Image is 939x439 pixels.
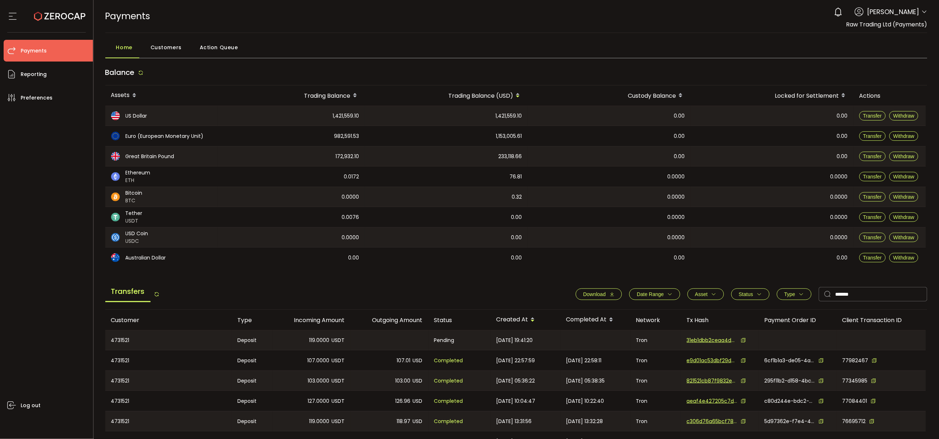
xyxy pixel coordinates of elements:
span: Completed [434,356,463,365]
button: Transfer [859,212,886,222]
button: Withdraw [889,152,918,161]
div: Incoming Amount [273,316,351,324]
span: 0.00 [511,254,522,262]
span: 0.00 [674,152,685,161]
img: eth_portfolio.svg [111,172,120,181]
div: Outgoing Amount [351,316,428,324]
span: Withdraw [893,153,914,159]
span: Type [784,291,795,297]
span: 107.0000 [308,356,330,365]
span: 0.00 [837,254,848,262]
span: 119.0000 [309,336,330,345]
button: Transfer [859,192,886,202]
span: Download [583,291,606,297]
span: 0.32 [512,193,522,201]
span: Status [739,291,753,297]
div: Tron [630,330,681,350]
span: [DATE] 10:22:40 [566,397,604,405]
span: 982,591.53 [334,132,359,140]
span: Home [116,40,132,55]
span: 107.01 [397,356,411,365]
span: 0.00 [837,132,848,140]
button: Status [731,288,770,300]
div: Deposit [232,371,273,391]
img: eur_portfolio.svg [111,132,120,140]
span: Euro (European Monetary Unit) [126,132,204,140]
span: 295f11b2-d158-4bc2-97d2-00468c4a91cd [765,377,815,385]
span: c80d244e-bdc2-403f-a494-ac157a8f14f9 [765,397,815,405]
span: Withdraw [893,194,914,200]
span: aeaf4e427205c7d22492b435795e65954f1b95c4b2b3b99e78f6893c37753aed [687,397,737,405]
span: 0.00 [674,112,685,120]
button: Date Range [629,288,680,300]
button: Transfer [859,131,886,141]
span: 821521cb87f9832e4849f0a7499f91ac8d5dfc8d74b10bdedc74c49348f6db6c [687,377,737,385]
button: Transfer [859,233,886,242]
button: Type [777,288,812,300]
span: 127.0000 [308,397,330,405]
span: 233,118.66 [499,152,522,161]
div: Assets [105,89,217,102]
span: 0.00 [837,112,848,120]
span: Great Britain Pound [126,153,174,160]
span: 76695712 [842,418,866,425]
span: Withdraw [893,255,914,261]
span: 103.0000 [308,377,330,385]
span: USD [413,377,423,385]
div: Payment Order ID [759,316,837,324]
span: 1,421,559.10 [333,112,359,120]
span: 103.00 [396,377,411,385]
span: Payments [105,10,151,22]
span: 0.00 [837,152,848,161]
div: Actions [854,92,926,100]
span: 0.00 [511,213,522,221]
span: Transfer [863,174,882,180]
span: [DATE] 05:36:22 [496,377,535,385]
span: USDT [332,377,345,385]
span: 0.0000 [830,173,848,181]
span: 0.0076 [342,213,359,221]
div: Client Transaction ID [837,316,926,324]
span: Log out [21,400,41,411]
span: 0.0000 [668,193,685,201]
img: usdt_portfolio.svg [111,213,120,221]
button: Transfer [859,111,886,121]
img: usd_portfolio.svg [111,111,120,120]
div: Completed At [561,314,630,326]
button: Transfer [859,152,886,161]
button: Withdraw [889,253,918,262]
span: 31eb1dbb2ceaa4d536807a88582a8b0f5b4929a5e4eb6ce3427dc2483b375979 [687,337,737,344]
span: 76.81 [510,173,522,181]
span: Raw Trading Ltd (Payments) [846,20,927,29]
span: e9d01ac53dbf29d6c303030276314cea6ab32ffb7550ee6c6d0670638b33bb5b [687,357,737,364]
div: Custody Balance [528,89,691,102]
span: Transfer [863,133,882,139]
span: USDT [332,356,345,365]
span: [DATE] 05:38:35 [566,377,605,385]
span: 0.0000 [342,233,359,242]
span: 77345985 [842,377,868,385]
button: Transfer [859,253,886,262]
span: 0.0000 [830,233,848,242]
span: Tether [126,210,143,217]
span: Payments [21,46,47,56]
span: 0.00 [674,132,685,140]
div: Tron [630,411,681,431]
span: 0.0000 [668,173,685,181]
span: BTC [126,197,143,204]
button: Withdraw [889,172,918,181]
span: 1,421,559.10 [496,112,522,120]
button: Asset [688,288,724,300]
div: 4731521 [105,330,232,350]
div: Locked for Settlement [691,89,854,102]
span: Bitcoin [126,189,143,197]
iframe: Chat Widget [903,404,939,439]
span: 119.0000 [309,417,330,426]
div: Deposit [232,350,273,371]
span: 0.0000 [830,213,848,221]
span: USDC [126,237,148,245]
img: btc_portfolio.svg [111,193,120,201]
button: Withdraw [889,233,918,242]
span: [DATE] 13:31:56 [496,417,532,426]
